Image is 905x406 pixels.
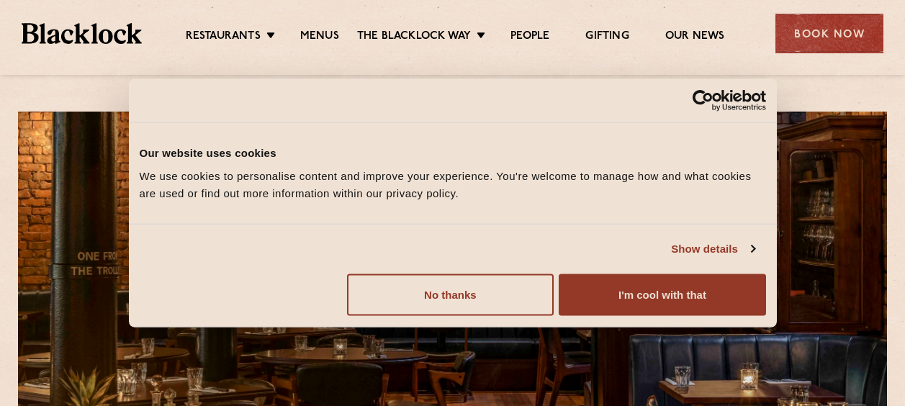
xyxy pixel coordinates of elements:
[585,30,629,45] a: Gifting
[140,145,766,162] div: Our website uses cookies
[186,30,261,45] a: Restaurants
[300,30,339,45] a: Menus
[347,274,554,315] button: No thanks
[22,23,142,43] img: BL_Textured_Logo-footer-cropped.svg
[665,30,725,45] a: Our News
[559,274,765,315] button: I'm cool with that
[640,90,766,112] a: Usercentrics Cookiebot - opens in a new window
[140,167,766,202] div: We use cookies to personalise content and improve your experience. You're welcome to manage how a...
[671,240,755,258] a: Show details
[510,30,549,45] a: People
[357,30,471,45] a: The Blacklock Way
[775,14,883,53] div: Book Now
